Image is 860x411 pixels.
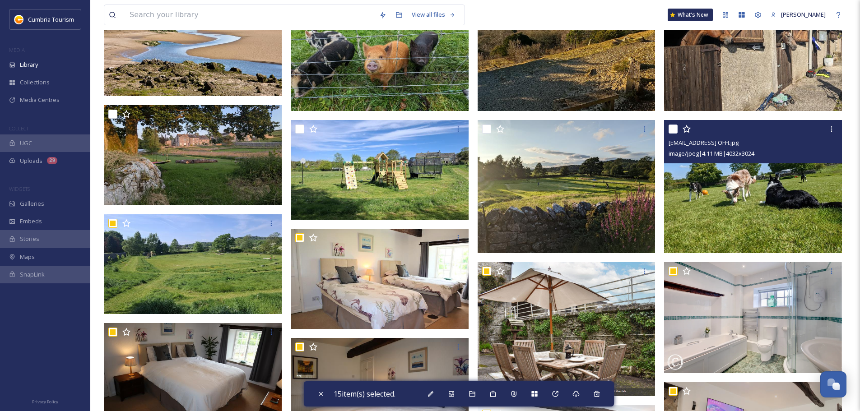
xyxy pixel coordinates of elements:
span: Cumbria Tourism [28,15,74,23]
a: [PERSON_NAME] [766,6,830,23]
a: View all files [407,6,460,23]
span: Uploads [20,157,42,165]
img: info@brackenthwaite.com-18 OFH.jpg [104,105,282,205]
span: COLLECT [9,125,28,132]
span: Maps [20,253,35,261]
button: Open Chat [820,371,846,397]
img: info@brackenthwaite.com-15 OFH.jpg [664,120,842,254]
img: images.jpg [14,15,23,24]
span: image/jpeg | 4.11 MB | 4032 x 3024 [669,149,754,157]
a: Privacy Policy [32,396,58,406]
img: info@brackenthwaite.com-17 OFH.jpg [478,120,655,254]
img: info@brackenthwaite.com-13 OFH.png [478,262,655,396]
span: [EMAIL_ADDRESS] OFH.jpg [669,139,739,147]
span: UGC [20,139,32,148]
img: info@brackenthwaite.com-11 OFH.JPG [291,229,469,329]
span: Privacy Policy [32,399,58,405]
img: info@brackenthwaite.com-12 OFH.png [664,262,842,373]
span: WIDGETS [9,185,30,192]
span: MEDIA [9,46,25,53]
span: SnapLink [20,270,45,279]
span: Galleries [20,199,44,208]
span: Library [20,60,38,69]
span: [PERSON_NAME] [781,10,826,18]
img: info@brackenthwaite.com-16 OFH.jpg [291,120,469,220]
span: 15 item(s) selected. [334,389,395,399]
span: Embeds [20,217,42,226]
span: Collections [20,78,50,87]
span: Media Centres [20,96,60,104]
img: info@brackenthwaite.com-14 OFH.jpg [104,214,282,314]
input: Search your library [125,5,375,25]
div: 29 [47,157,57,164]
span: Stories [20,235,39,243]
a: What's New [668,9,713,21]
